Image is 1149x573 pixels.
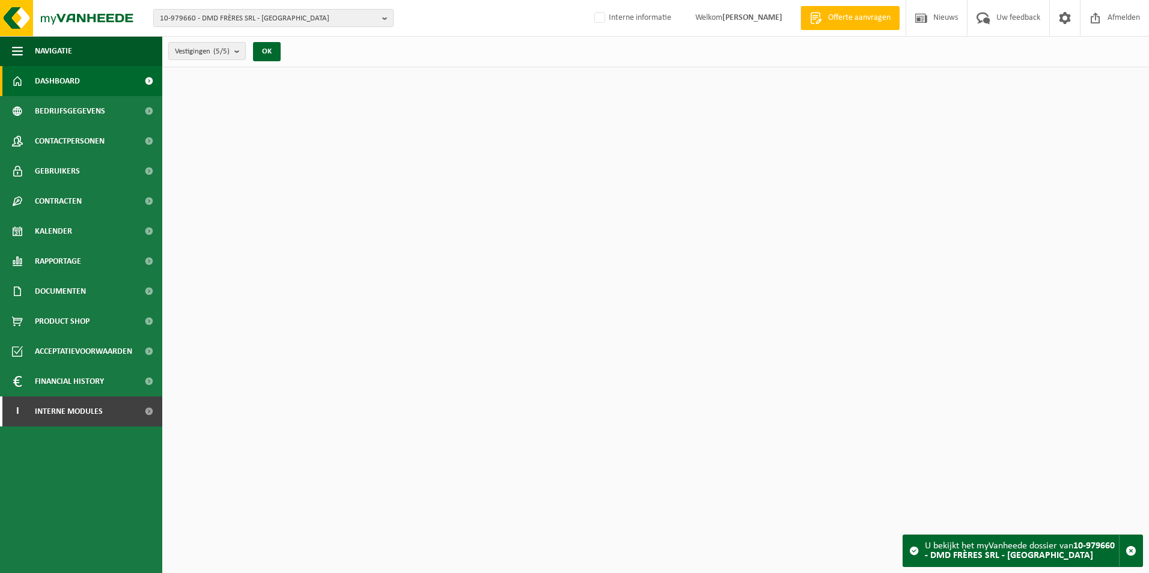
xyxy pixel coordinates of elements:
strong: 10-979660 - DMD FRÈRES SRL - [GEOGRAPHIC_DATA] [925,541,1115,560]
span: Navigatie [35,36,72,66]
span: Product Shop [35,306,90,336]
button: Vestigingen(5/5) [168,42,246,60]
span: I [12,396,23,426]
span: Kalender [35,216,72,246]
span: 10-979660 - DMD FRÈRES SRL - [GEOGRAPHIC_DATA] [160,10,377,28]
span: Financial History [35,366,104,396]
a: Offerte aanvragen [800,6,900,30]
span: Interne modules [35,396,103,426]
label: Interne informatie [592,9,671,27]
span: Vestigingen [175,43,230,61]
span: Contracten [35,186,82,216]
button: 10-979660 - DMD FRÈRES SRL - [GEOGRAPHIC_DATA] [153,9,394,27]
span: Dashboard [35,66,80,96]
span: Rapportage [35,246,81,276]
strong: [PERSON_NAME] [722,13,782,22]
div: U bekijkt het myVanheede dossier van [925,535,1119,566]
span: Offerte aanvragen [825,12,894,24]
button: OK [253,42,281,61]
span: Acceptatievoorwaarden [35,336,132,366]
count: (5/5) [213,47,230,55]
span: Documenten [35,276,86,306]
span: Gebruikers [35,156,80,186]
span: Bedrijfsgegevens [35,96,105,126]
span: Contactpersonen [35,126,105,156]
